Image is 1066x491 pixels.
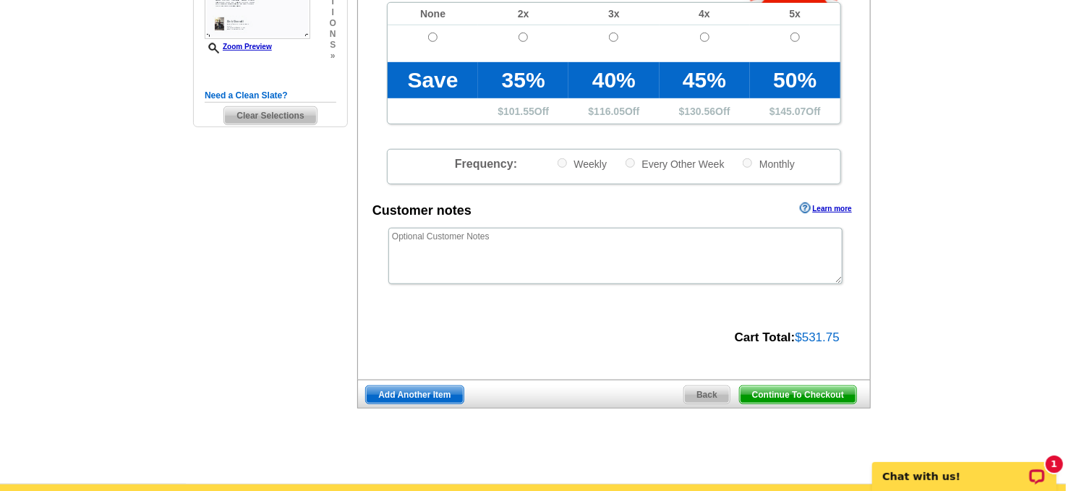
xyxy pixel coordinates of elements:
[685,106,716,117] span: 130.56
[568,62,659,98] td: 40%
[478,3,568,25] td: 2x
[556,157,607,171] label: Weekly
[330,7,336,18] span: i
[388,62,478,98] td: Save
[750,62,840,98] td: 50%
[750,3,840,25] td: 5x
[660,3,750,25] td: 4x
[330,29,336,40] span: n
[863,445,1066,491] iframe: LiveChat chat widget
[683,385,730,404] a: Back
[684,386,730,404] span: Back
[568,3,659,25] td: 3x
[624,157,725,171] label: Every Other Week
[330,18,336,29] span: o
[741,157,795,171] label: Monthly
[330,40,336,51] span: s
[626,158,635,168] input: Every Other Week
[558,158,567,168] input: Weekly
[388,3,478,25] td: None
[796,330,840,344] span: $531.75
[224,107,316,124] span: Clear Selections
[205,43,272,51] a: Zoom Preview
[735,330,796,344] strong: Cart Total:
[478,62,568,98] td: 35%
[205,89,336,103] h5: Need a Clean Slate?
[503,106,534,117] span: 101.55
[743,158,752,168] input: Monthly
[660,62,750,98] td: 45%
[330,51,336,61] span: »
[740,386,856,404] span: Continue To Checkout
[660,98,750,124] td: $ Off
[366,386,463,404] span: Add Another Item
[750,98,840,124] td: $ Off
[594,106,625,117] span: 116.05
[775,106,806,117] span: 145.07
[568,98,659,124] td: $ Off
[478,98,568,124] td: $ Off
[365,385,464,404] a: Add Another Item
[800,202,852,214] a: Learn more
[372,201,472,221] div: Customer notes
[455,158,517,170] span: Frequency:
